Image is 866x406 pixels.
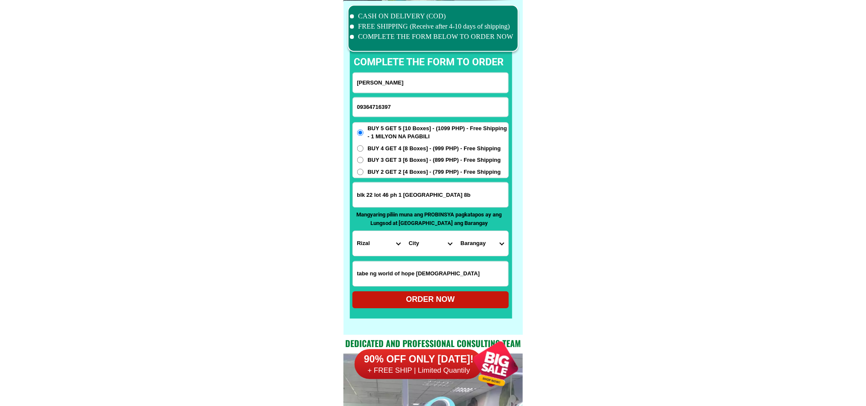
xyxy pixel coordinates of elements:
[353,182,508,207] input: Input address
[456,231,508,256] select: Select commune
[368,156,501,164] span: BUY 3 GET 3 [6 Boxes] - (899 PHP) - Free Shipping
[355,366,483,375] h6: + FREE SHIP | Limited Quantily
[343,337,523,350] h2: Dedicated and professional consulting team
[353,97,508,117] input: Input phone_number
[357,169,364,175] input: BUY 2 GET 2 [4 Boxes] - (799 PHP) - Free Shipping
[405,231,456,256] select: Select district
[350,11,514,21] li: CASH ON DELIVERY (COD)
[352,294,509,305] div: ORDER NOW
[346,55,513,70] p: complete the form to order
[368,124,508,141] span: BUY 5 GET 5 [10 Boxes] - (1099 PHP) - Free Shipping - 1 MILYON NA PAGBILI
[355,353,483,366] h6: 90% OFF ONLY [DATE]!
[368,168,501,176] span: BUY 2 GET 2 [4 Boxes] - (799 PHP) - Free Shipping
[353,261,508,286] input: Input LANDMARKOFLOCATION
[350,21,514,32] li: FREE SHIPPING (Receive after 4-10 days of shipping)
[357,157,364,163] input: BUY 3 GET 3 [6 Boxes] - (899 PHP) - Free Shipping
[352,210,506,227] p: Mangyaring piliin muna ang PROBINSYA pagkatapos ay ang Lungsod at [GEOGRAPHIC_DATA] ang Barangay
[357,145,364,152] input: BUY 4 GET 4 [8 Boxes] - (999 PHP) - Free Shipping
[350,32,514,42] li: COMPLETE THE FORM BELOW TO ORDER NOW
[368,144,501,153] span: BUY 4 GET 4 [8 Boxes] - (999 PHP) - Free Shipping
[353,231,405,256] select: Select province
[353,73,508,93] input: Input full_name
[357,129,364,136] input: BUY 5 GET 5 [10 Boxes] - (1099 PHP) - Free Shipping - 1 MILYON NA PAGBILI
